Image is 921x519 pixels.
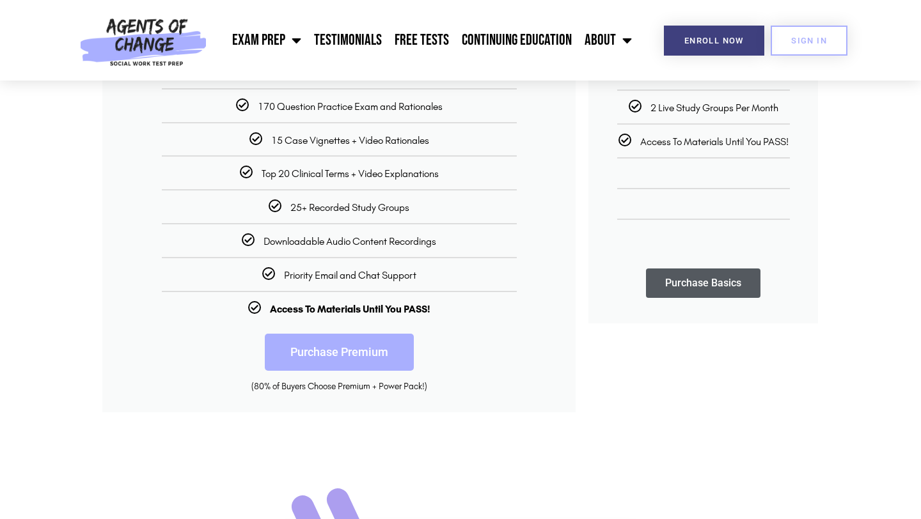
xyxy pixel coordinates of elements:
a: Enroll Now [664,26,764,56]
span: 170 Question Practice Exam and Rationales [258,100,443,112]
a: Purchase Basics [646,268,760,298]
span: 2 Live Study Groups Per Month [650,102,778,114]
a: Free Tests [388,24,455,56]
a: Continuing Education [455,24,578,56]
span: Top 20 Clinical Terms + Video Explanations [262,167,439,180]
a: Testimonials [308,24,388,56]
a: Purchase Premium [265,334,414,371]
a: About [578,24,638,56]
nav: Menu [213,24,639,56]
span: 15 Case Vignettes + Video Rationales [271,134,429,146]
span: Downloadable Audio Content Recordings [264,235,436,247]
span: 25+ Recorded Study Groups [290,201,409,213]
span: Enroll Now [684,36,744,45]
span: SIGN IN [791,36,827,45]
span: Priority Email and Chat Support [284,269,416,281]
span: Access To Materials Until You PASS! [640,136,789,148]
a: SIGN IN [771,26,847,56]
div: (80% of Buyers Choose Premium + Power Pack!) [122,380,556,393]
a: Exam Prep [226,24,308,56]
b: Access To Materials Until You PASS! [270,303,430,315]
